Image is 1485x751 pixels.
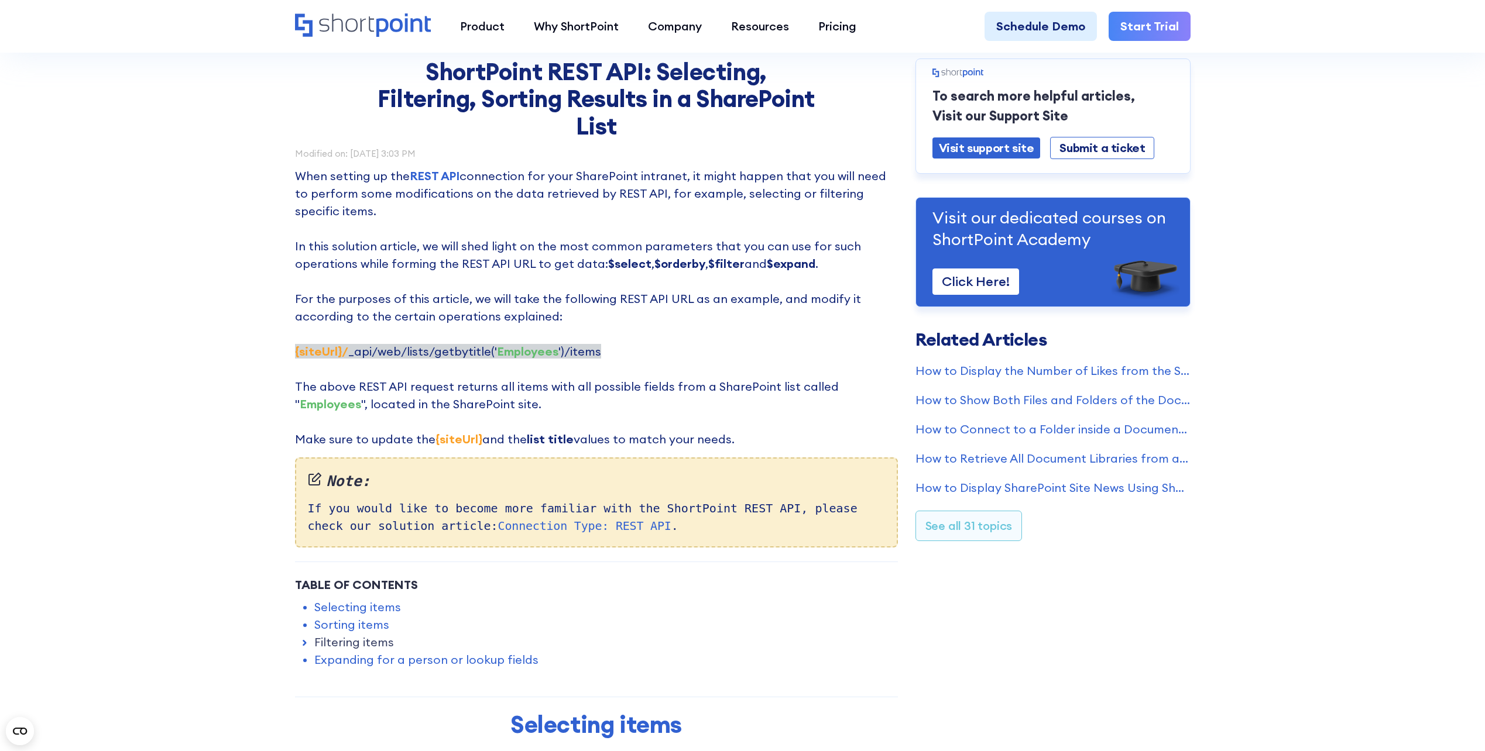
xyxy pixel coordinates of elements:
a: Schedule Demo [985,12,1097,41]
em: Note: [308,470,885,492]
div: Why ShortPoint [534,18,619,35]
a: How to Display SharePoint Site News Using ShortPoint REST API Connection Type [915,479,1191,497]
a: Home [295,13,431,39]
div: Resources [731,18,789,35]
strong: list title [527,432,574,446]
iframe: Chat Widget [1426,695,1485,751]
h1: ShortPoint REST API: Selecting, Filtering, Sorting Results in a SharePoint List [377,58,816,140]
a: Visit support site [932,137,1041,159]
a: Connection Type: REST API [498,519,671,533]
strong: {siteUrl} [435,432,482,446]
a: Selecting items [314,598,401,616]
a: Product [445,12,519,41]
span: ‍ _api/web/lists/getbytitle(' ')/items [295,344,601,359]
a: Click Here! [932,268,1019,295]
div: If you would like to become more familiar with the ShortPoint REST API, please check our solution... [295,457,898,547]
strong: Employees [497,344,558,359]
a: Pricing [804,12,871,41]
p: Visit our dedicated courses on ShortPoint Academy [932,207,1174,250]
a: Why ShortPoint [519,12,633,41]
div: Widget de chat [1426,695,1485,751]
a: Sorting items [314,616,389,633]
h2: Selecting items [377,711,816,738]
a: Company [633,12,716,41]
p: To search more helpful articles, Visit our Support Site [932,86,1174,126]
div: Table of Contents [295,576,898,594]
a: How to Show Both Files and Folders of the Document Library in a ShortPoint Element [915,391,1191,409]
div: Pricing [818,18,856,35]
p: When setting up the connection for your SharePoint intranet, it might happen that you will need t... [295,167,898,448]
strong: $select [608,256,651,271]
button: Open CMP widget [6,717,34,745]
div: Modified on: [DATE] 3:03 PM [295,149,898,158]
strong: $expand [767,256,815,271]
div: Company [648,18,702,35]
strong: {siteUrl}/ [295,344,348,359]
a: Expanding for a person or lookup fields [314,651,539,669]
a: Start Trial [1109,12,1191,41]
strong: $orderby [654,256,705,271]
strong: Employees [300,397,361,411]
a: Resources [716,12,804,41]
a: See all 31 topics [915,511,1023,541]
a: How to Retrieve All Document Libraries from a Site Collection Using ShortPoint Connect [915,450,1191,467]
strong: $filter [708,256,745,271]
a: How to Display the Number of Likes from the SharePoint List Items [915,362,1191,380]
a: How to Connect to a Folder inside a Document Library Using REST API [915,421,1191,438]
a: Filtering items [314,633,394,651]
a: Submit a ticket [1050,137,1154,159]
div: Product [460,18,505,35]
h3: Related Articles [915,330,1191,348]
a: REST API [410,168,459,183]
